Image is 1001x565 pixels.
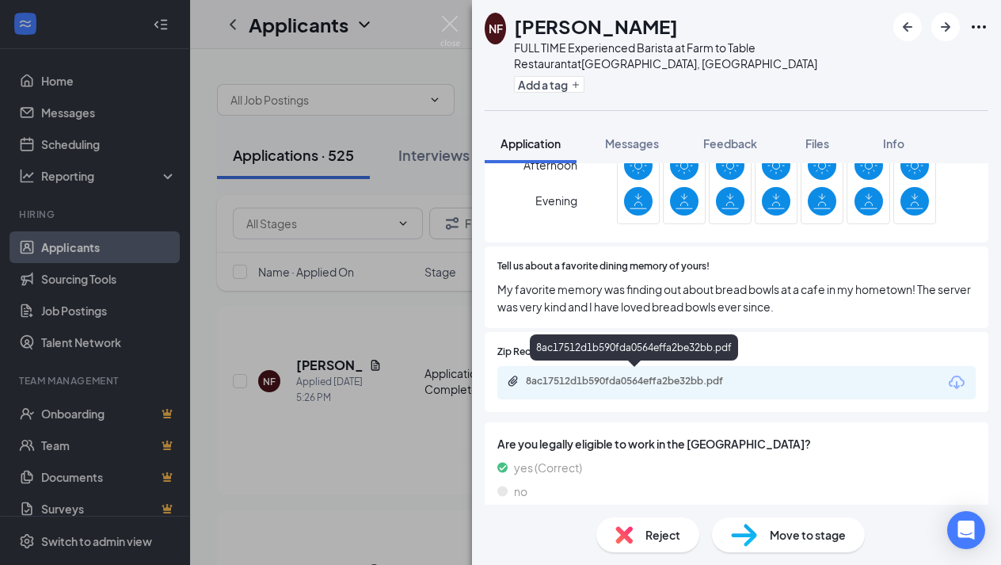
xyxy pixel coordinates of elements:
[500,136,561,151] span: Application
[605,136,659,151] span: Messages
[703,136,757,151] span: Feedback
[497,345,592,360] span: Zip Recruiter Resume
[530,334,738,361] div: 8ac17512d1b590fda0564effa2be32bb.pdf
[514,459,582,476] span: yes (Correct)
[514,13,678,40] h1: [PERSON_NAME]
[497,259,710,274] span: Tell us about a favorite dining memory of yours!
[497,435,976,452] span: Are you legally eligible to work in the [GEOGRAPHIC_DATA]?
[497,281,976,315] span: My favorite memory was finding out about bread bowls at a cafe in my hometown! The server was ver...
[931,13,960,41] button: ArrowRight
[514,40,885,71] div: FULL TIME Experienced Barista at Farm to Table Restaurant at [GEOGRAPHIC_DATA], [GEOGRAPHIC_DATA]
[770,526,846,544] span: Move to stage
[947,511,985,549] div: Open Intercom Messenger
[645,526,680,544] span: Reject
[898,17,917,36] svg: ArrowLeftNew
[883,136,904,151] span: Info
[507,375,520,387] svg: Paperclip
[936,17,955,36] svg: ArrowRight
[969,17,988,36] svg: Ellipses
[893,13,922,41] button: ArrowLeftNew
[947,373,966,392] svg: Download
[571,80,580,90] svg: Plus
[514,76,584,93] button: PlusAdd a tag
[805,136,829,151] span: Files
[523,151,577,179] span: Afternoon
[514,483,527,500] span: no
[535,186,577,215] span: Evening
[507,375,763,390] a: Paperclip8ac17512d1b590fda0564effa2be32bb.pdf
[489,21,503,36] div: NF
[526,375,748,387] div: 8ac17512d1b590fda0564effa2be32bb.pdf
